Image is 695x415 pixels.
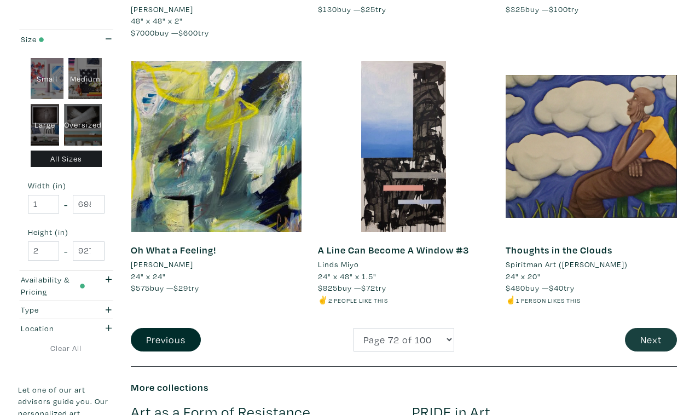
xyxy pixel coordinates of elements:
[131,328,201,351] button: Previous
[21,274,85,297] div: Availability & Pricing
[549,283,564,293] span: $40
[318,4,386,14] span: buy — try
[68,58,102,100] div: Medium
[318,294,489,306] li: ✌️
[318,4,337,14] span: $130
[506,4,579,14] span: buy — try
[506,258,677,270] a: Spiritman Art ([PERSON_NAME])
[31,58,64,100] div: Small
[18,30,114,48] button: Size
[21,322,85,335] div: Location
[131,3,193,15] li: [PERSON_NAME]
[28,182,105,189] small: Width (in)
[31,104,60,146] div: Large
[549,4,568,14] span: $100
[21,33,85,45] div: Size
[131,258,193,270] li: [PERSON_NAME]
[64,197,68,212] span: -
[361,283,375,293] span: $72
[131,27,155,38] span: $7000
[18,342,114,354] a: Clear All
[318,244,469,256] a: A Line Can Become A Window #3
[173,283,188,293] span: $29
[131,27,209,38] span: buy — try
[506,244,612,256] a: Thoughts in the Clouds
[64,244,68,258] span: -
[506,294,677,306] li: ☝️
[131,271,166,281] span: 24" x 24"
[18,271,114,301] button: Availability & Pricing
[506,4,525,14] span: $325
[21,304,85,316] div: Type
[18,301,114,319] button: Type
[178,27,198,38] span: $600
[131,3,302,15] a: [PERSON_NAME]
[361,4,375,14] span: $25
[131,258,302,270] a: [PERSON_NAME]
[318,283,386,293] span: buy — try
[516,296,581,304] small: 1 person likes this
[28,228,105,236] small: Height (in)
[64,104,102,146] div: Oversized
[131,15,183,26] span: 48" x 48" x 2"
[18,319,114,337] button: Location
[31,151,102,168] div: All Sizes
[318,258,359,270] li: Linds Miyo
[506,271,541,281] span: 24" x 20"
[131,244,216,256] a: Oh What a Feeling!
[318,283,338,293] span: $825
[328,296,388,304] small: 2 people like this
[131,283,199,293] span: buy — try
[506,258,628,270] li: Spiritman Art ([PERSON_NAME])
[318,258,489,270] a: Linds Miyo
[131,283,150,293] span: $575
[625,328,677,351] button: Next
[131,382,677,394] h6: More collections
[506,283,575,293] span: buy — try
[318,271,377,281] span: 24" x 48" x 1.5"
[506,283,525,293] span: $480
